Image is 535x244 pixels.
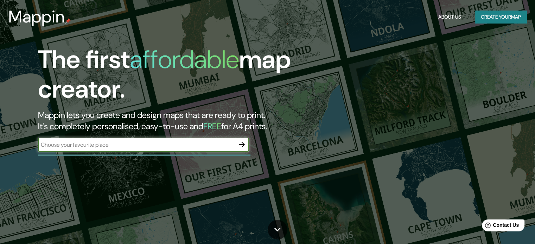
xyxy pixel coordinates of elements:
iframe: Help widget launcher [472,217,527,236]
button: Create yourmap [475,11,527,24]
input: Choose your favourite place [38,141,235,149]
h3: Mappin [8,7,65,27]
h2: Mappin lets you create and design maps that are ready to print. It's completely personalised, eas... [38,110,306,132]
h5: FREE [203,121,221,132]
button: About Us [435,11,464,24]
img: mappin-pin [65,18,71,24]
h1: affordable [130,43,239,76]
h1: The first map creator. [38,45,306,110]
